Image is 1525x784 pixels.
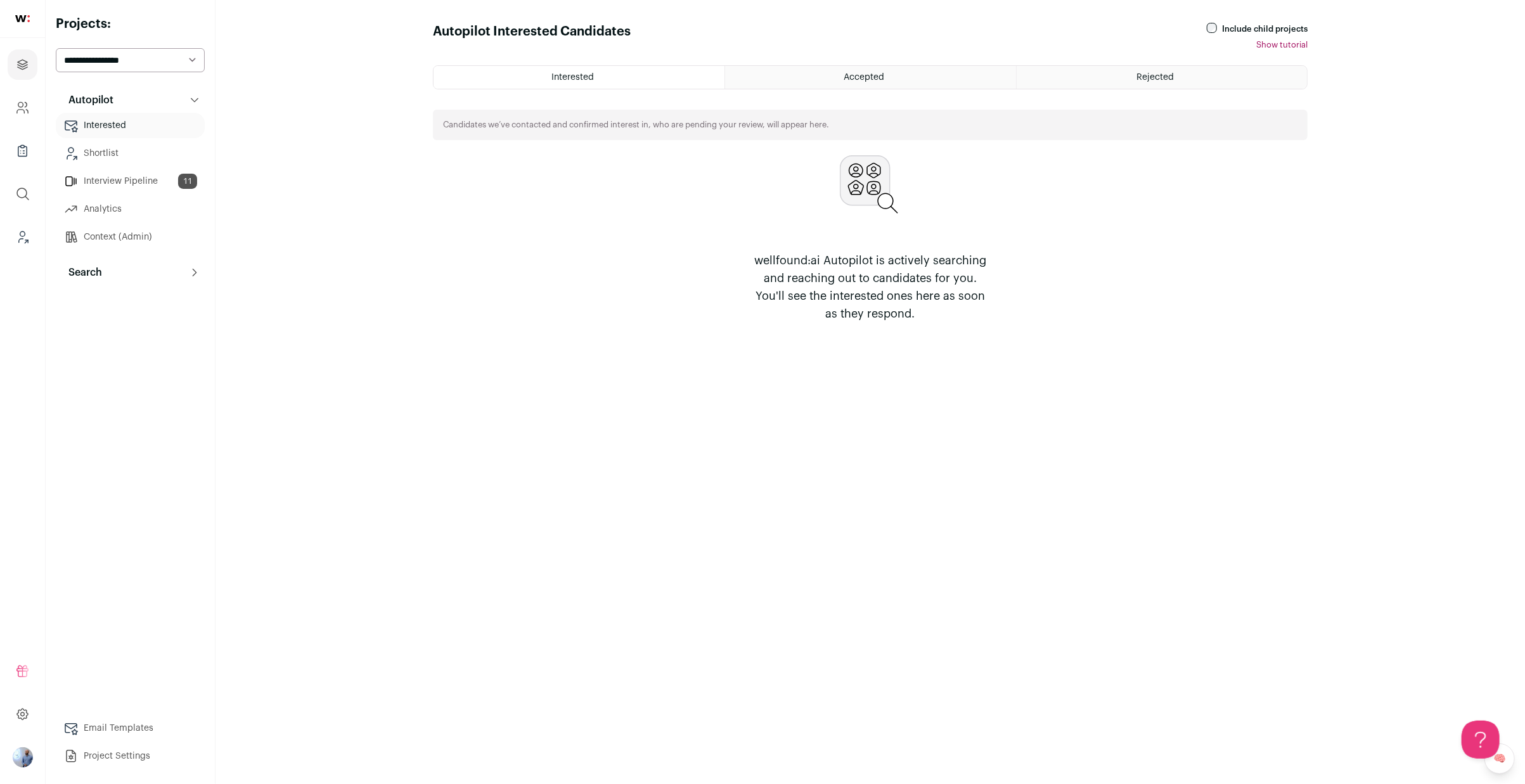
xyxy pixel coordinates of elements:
a: Projects [8,49,37,80]
span: Accepted [844,73,884,82]
span: Rejected [1136,73,1174,82]
a: Interested [56,113,205,138]
h2: Projects: [56,15,205,33]
a: Email Templates [56,716,205,741]
a: Company Lists [8,136,37,166]
p: Candidates we’ve contacted and confirmed interest in, who are pending your review, will appear here. [443,120,829,130]
a: Leads (Backoffice) [8,222,37,252]
label: Include child projects [1222,24,1308,34]
h1: Autopilot Interested Candidates [433,23,631,50]
button: Show tutorial [1256,40,1308,50]
iframe: Help Scout Beacon - Open [1462,721,1500,759]
p: Search [61,265,102,280]
img: 97332-medium_jpg [13,747,33,768]
button: Search [56,260,205,285]
a: Analytics [56,196,205,222]
a: Rejected [1017,66,1307,89]
button: Open dropdown [13,747,33,768]
p: wellfound:ai Autopilot is actively searching and reaching out to candidates for you. You'll see t... [749,252,992,323]
span: Interested [551,73,594,82]
p: Autopilot [61,93,113,108]
span: 11 [178,174,197,189]
a: Shortlist [56,141,205,166]
button: Autopilot [56,87,205,113]
a: Accepted [725,66,1015,89]
a: Interview Pipeline11 [56,169,205,194]
img: wellfound-shorthand-0d5821cbd27db2630d0214b213865d53afaa358527fdda9d0ea32b1df1b89c2c.svg [15,15,30,22]
a: Company and ATS Settings [8,93,37,123]
a: 🧠 [1484,743,1515,774]
a: Project Settings [56,743,205,769]
a: Context (Admin) [56,224,205,250]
